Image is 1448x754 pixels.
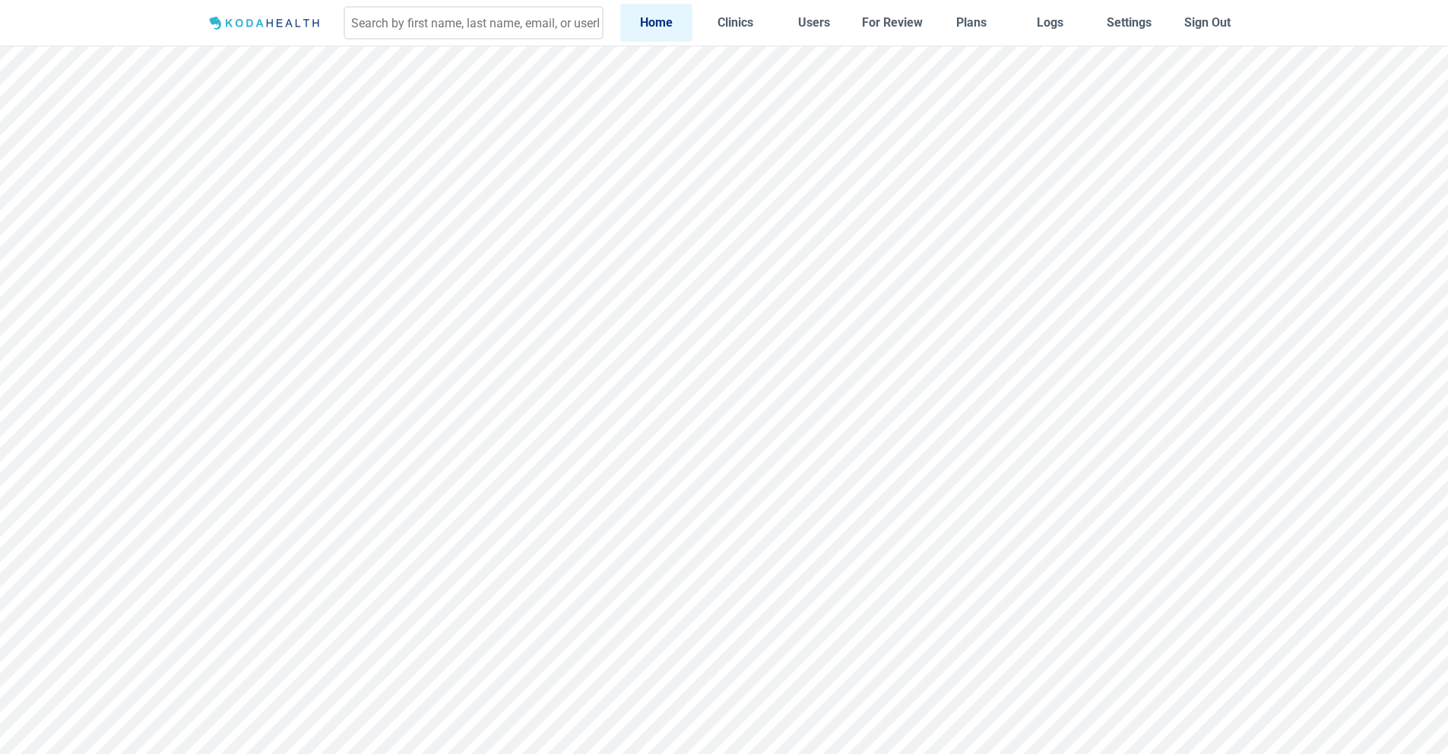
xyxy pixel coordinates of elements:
a: Users [778,4,851,41]
input: Search by first name, last name, email, or userId [344,6,604,40]
a: Clinics [699,4,772,41]
a: Settings [1092,4,1165,41]
a: For Review [856,4,929,41]
img: Logo [204,14,327,33]
button: Sign Out [1171,4,1244,41]
a: Logs [1014,4,1087,41]
a: Plans [935,4,1008,41]
a: Home [620,4,693,41]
